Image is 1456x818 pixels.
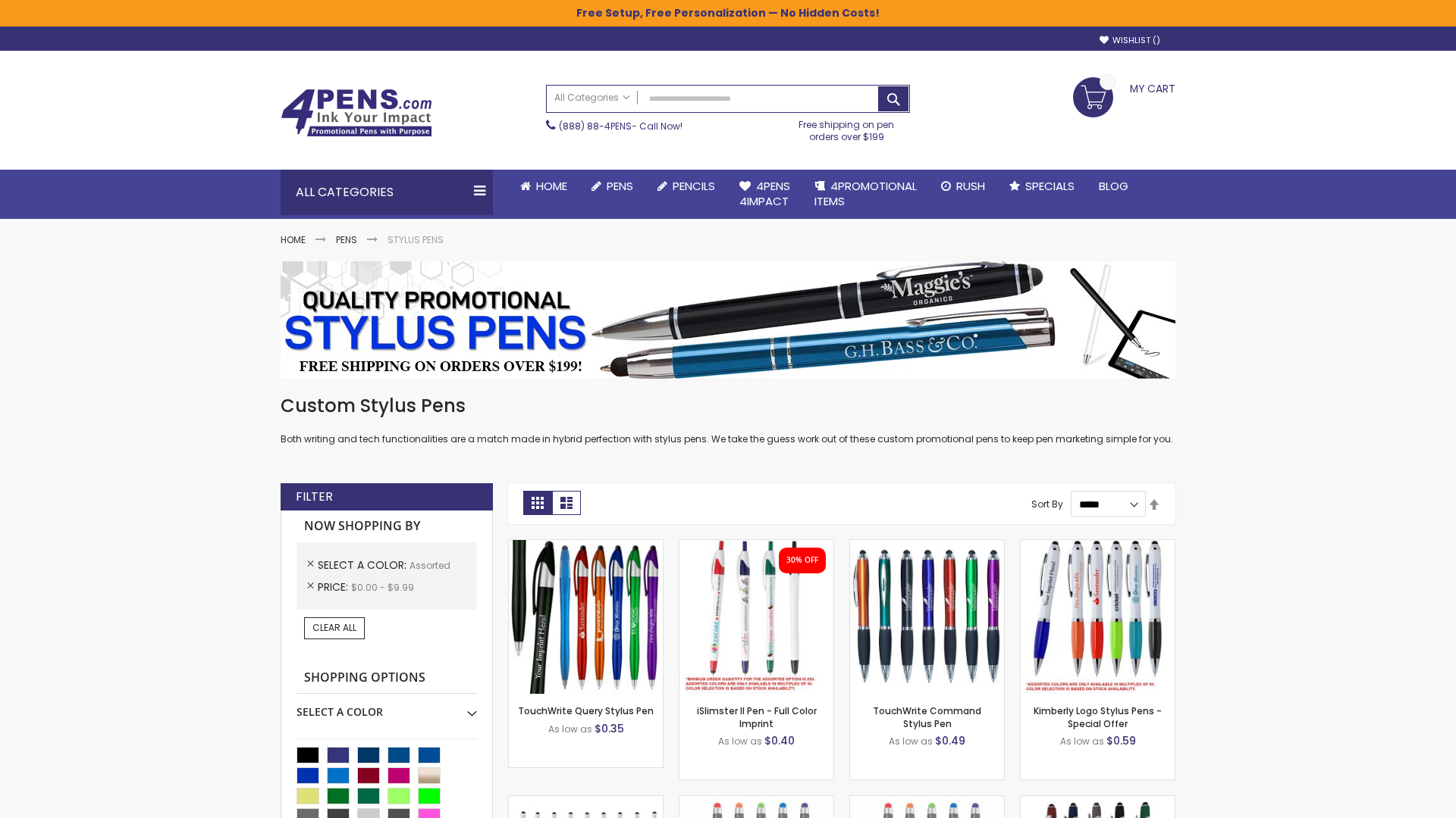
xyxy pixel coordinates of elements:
[548,723,592,735] span: As low as
[1021,539,1175,552] a: Kimberly Logo Stylus Pens-Assorted
[297,510,477,542] strong: Now Shopping by
[1034,704,1162,729] a: Kimberly Logo Stylus Pens - Special Offer
[873,704,981,729] a: TouchWrite Command Stylus Pen
[388,233,444,246] strong: Stylus Pens
[679,540,833,694] img: iSlimster II - Full Color-Assorted
[1021,795,1175,808] a: Custom Soft Touch® Metal Pens with Stylus-Assorted
[318,557,409,573] span: Select A Color
[523,491,552,515] strong: Grid
[509,795,663,808] a: Stiletto Advertising Stylus Pens-Assorted
[1106,733,1136,748] span: $0.59
[929,170,997,203] a: Rush
[281,170,493,215] div: All Categories
[318,579,351,595] span: Price
[718,735,762,748] span: As low as
[1021,540,1175,694] img: Kimberly Logo Stylus Pens-Assorted
[727,170,802,219] a: 4Pens4impact
[1031,498,1063,510] label: Sort By
[1099,178,1128,194] span: Blog
[509,540,663,694] img: TouchWrite Query Stylus Pen-Assorted
[547,86,638,111] a: All Categories
[518,704,654,717] a: TouchWrite Query Stylus Pen
[579,170,645,203] a: Pens
[296,489,333,505] strong: Filter
[814,178,917,209] span: 4PROMOTIONAL ITEMS
[508,170,579,203] a: Home
[559,120,632,133] a: (888) 88-4PENS
[297,662,477,695] strong: Shopping Options
[536,178,567,194] span: Home
[281,394,1175,418] h1: Custom Stylus Pens
[697,704,817,729] a: iSlimster II Pen - Full Color Imprint
[336,233,357,246] a: Pens
[509,539,663,552] a: TouchWrite Query Stylus Pen-Assorted
[297,694,477,720] div: Select A Color
[739,178,790,209] span: 4Pens 4impact
[679,539,833,552] a: iSlimster II - Full Color-Assorted
[607,178,633,194] span: Pens
[281,233,306,246] a: Home
[786,555,818,566] div: 30% OFF
[850,539,1004,552] a: TouchWrite Command Stylus Pen-Assorted
[281,394,1175,446] div: Both writing and tech functionalities are a match made in hybrid perfection with stylus pens. We ...
[312,621,356,634] span: Clear All
[1025,178,1075,194] span: Specials
[1087,170,1141,203] a: Blog
[764,733,795,748] span: $0.40
[889,735,933,748] span: As low as
[935,733,965,748] span: $0.49
[409,559,450,572] span: Assorted
[850,540,1004,694] img: TouchWrite Command Stylus Pen-Assorted
[559,120,682,133] span: - Call Now!
[1060,735,1104,748] span: As low as
[1100,35,1160,46] a: Wishlist
[281,261,1175,379] img: Stylus Pens
[783,113,911,143] div: Free shipping on pen orders over $199
[645,170,727,203] a: Pencils
[997,170,1087,203] a: Specials
[956,178,985,194] span: Rush
[351,581,414,594] span: $0.00 - $9.99
[850,795,1004,808] a: Islander Softy Gel with Stylus - ColorJet Imprint-Assorted
[281,89,432,137] img: 4Pens Custom Pens and Promotional Products
[304,617,365,638] a: Clear All
[679,795,833,808] a: Islander Softy Gel Pen with Stylus-Assorted
[673,178,715,194] span: Pencils
[595,721,624,736] span: $0.35
[802,170,929,219] a: 4PROMOTIONALITEMS
[554,92,630,104] span: All Categories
